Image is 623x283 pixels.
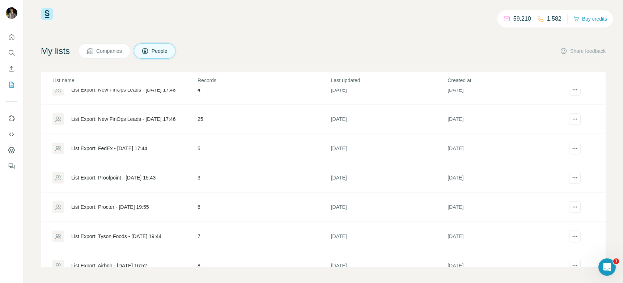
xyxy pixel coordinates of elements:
button: actions [569,260,581,271]
button: actions [569,172,581,183]
div: List Export: New FinOps Leads - [DATE] 17:48 [71,86,175,93]
td: [DATE] [331,75,448,105]
div: List Export: Airbnb - [DATE] 16:52 [71,262,147,269]
span: Companies [96,47,123,55]
td: [DATE] [331,105,448,134]
td: 6 [197,193,331,222]
td: [DATE] [447,105,564,134]
p: List name [52,77,197,84]
button: Search [6,46,17,59]
td: [DATE] [331,251,448,280]
iframe: Intercom live chat [598,258,616,276]
p: Created at [448,77,564,84]
div: List Export: Procter - [DATE] 19:55 [71,203,149,211]
span: People [152,47,168,55]
button: Dashboard [6,144,17,157]
td: [DATE] [447,251,564,280]
td: [DATE] [331,222,448,251]
td: 8 [197,251,331,280]
td: 4 [197,75,331,105]
div: List Export: Tyson Foods - [DATE] 19:44 [71,233,161,240]
td: [DATE] [331,134,448,163]
button: Feedback [6,160,17,173]
p: 1,582 [547,14,561,23]
td: 3 [197,163,331,193]
button: Enrich CSV [6,62,17,75]
div: List Export: Proofpoint - [DATE] 15:43 [71,174,156,181]
td: [DATE] [447,163,564,193]
td: [DATE] [331,193,448,222]
td: [DATE] [447,193,564,222]
div: List Export: FedEx - [DATE] 17:44 [71,145,147,152]
button: Use Surfe API [6,128,17,141]
img: Avatar [6,7,17,19]
button: actions [569,143,581,154]
h4: My lists [41,45,70,57]
button: actions [569,201,581,213]
td: [DATE] [331,163,448,193]
span: 1 [613,258,619,264]
button: Quick start [6,30,17,43]
td: [DATE] [447,134,564,163]
td: 7 [197,222,331,251]
div: List Export: New FinOps Leads - [DATE] 17:46 [71,115,175,123]
button: actions [569,113,581,125]
button: Buy credits [573,14,607,24]
td: 5 [197,134,331,163]
td: [DATE] [447,222,564,251]
td: 25 [197,105,331,134]
button: actions [569,231,581,242]
p: 59,210 [513,14,531,23]
button: Use Surfe on LinkedIn [6,112,17,125]
button: actions [569,84,581,96]
button: Share feedback [560,47,606,55]
p: Last updated [331,77,447,84]
img: Surfe Logo [41,8,53,20]
td: [DATE] [447,75,564,105]
button: My lists [6,78,17,91]
p: Records [198,77,330,84]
